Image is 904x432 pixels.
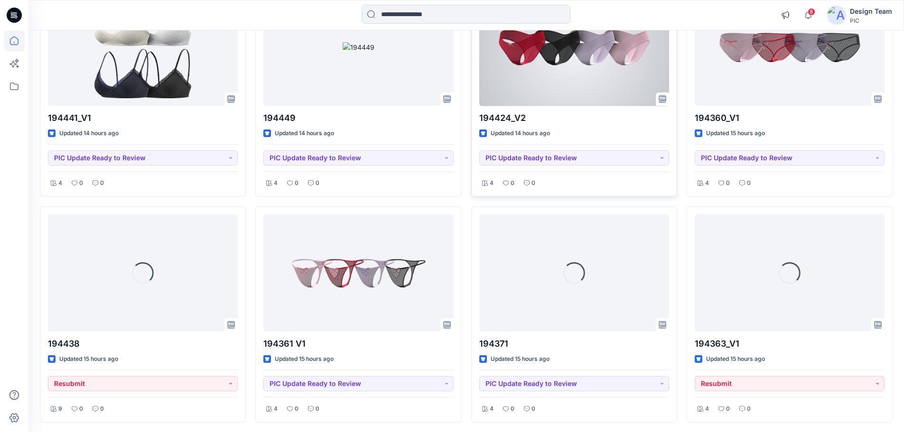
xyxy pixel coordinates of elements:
p: 4 [274,178,278,188]
p: 0 [726,404,730,414]
p: 0 [100,404,104,414]
p: 194371 [479,337,669,350]
p: 194424_V2 [479,111,669,125]
p: 0 [531,404,535,414]
p: 0 [295,178,298,188]
p: Updated 14 hours ago [491,129,550,138]
p: Updated 15 hours ago [275,354,334,364]
p: 0 [511,178,514,188]
p: Updated 15 hours ago [491,354,550,364]
p: 4 [705,404,709,414]
p: 194360_V1 [695,111,885,125]
p: 4 [58,178,62,188]
p: 194363_V1 [695,337,885,350]
p: 0 [79,404,83,414]
span: 8 [808,8,815,16]
p: 4 [490,404,494,414]
p: 0 [747,178,751,188]
p: 0 [100,178,104,188]
p: 194361 V1 [263,337,453,350]
p: Updated 15 hours ago [706,354,765,364]
p: 0 [747,404,751,414]
p: 4 [490,178,494,188]
p: 194441_V1 [48,111,238,125]
img: avatar [827,6,846,25]
div: PIC [850,17,892,24]
p: Updated 14 hours ago [59,129,119,138]
p: 0 [295,404,298,414]
p: 0 [79,178,83,188]
p: 0 [726,178,730,188]
p: 4 [705,178,709,188]
a: 194361 V1 [263,214,453,331]
p: 0 [531,178,535,188]
p: 194438 [48,337,238,350]
p: Updated 15 hours ago [706,129,765,138]
p: 194449 [263,111,453,125]
div: Design Team [850,6,892,17]
p: Updated 14 hours ago [275,129,334,138]
p: 4 [274,404,278,414]
p: 9 [58,404,62,414]
p: Updated 15 hours ago [59,354,118,364]
p: 0 [316,178,319,188]
p: 0 [316,404,319,414]
p: 0 [511,404,514,414]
